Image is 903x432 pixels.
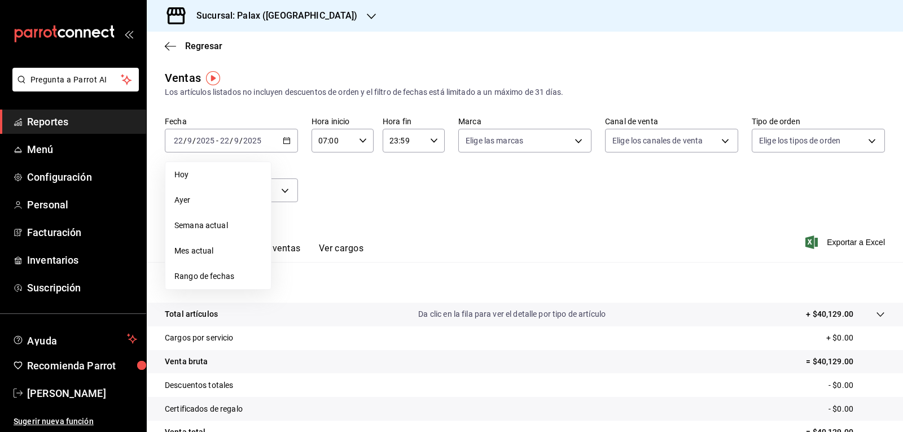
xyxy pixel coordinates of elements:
p: Resumen [165,276,885,289]
span: Configuración [27,169,137,185]
p: + $40,129.00 [806,308,853,320]
span: Elige las marcas [466,135,523,146]
label: Hora fin [383,117,445,125]
div: Ventas [165,69,201,86]
span: Hoy [174,169,262,181]
label: Fecha [165,117,298,125]
span: Sugerir nueva función [14,416,137,427]
span: Regresar [185,41,222,51]
p: Descuentos totales [165,379,233,391]
span: Personal [27,197,137,212]
span: Pregunta a Parrot AI [30,74,121,86]
p: Total artículos [165,308,218,320]
span: Mes actual [174,245,262,257]
span: Elige los canales de venta [612,135,703,146]
span: Recomienda Parrot [27,358,137,373]
p: - $0.00 [829,403,885,415]
label: Hora inicio [312,117,374,125]
button: Ver cargos [319,243,364,262]
button: open_drawer_menu [124,29,133,38]
span: Suscripción [27,280,137,295]
h3: Sucursal: Palax ([GEOGRAPHIC_DATA]) [187,9,358,23]
span: Reportes [27,114,137,129]
span: Ayer [174,194,262,206]
p: Venta bruta [165,356,208,368]
p: + $0.00 [826,332,885,344]
span: Facturación [27,225,137,240]
span: / [192,136,196,145]
span: / [230,136,233,145]
input: -- [220,136,230,145]
p: - $0.00 [829,379,885,391]
span: / [239,136,243,145]
span: Elige los tipos de orden [759,135,840,146]
input: -- [187,136,192,145]
span: [PERSON_NAME] [27,386,137,401]
p: Da clic en la fila para ver el detalle por tipo de artículo [418,308,606,320]
input: ---- [243,136,262,145]
p: = $40,129.00 [806,356,885,368]
div: Los artículos listados no incluyen descuentos de orden y el filtro de fechas está limitado a un m... [165,86,885,98]
label: Canal de venta [605,117,738,125]
div: navigation tabs [183,243,363,262]
input: -- [234,136,239,145]
label: Marca [458,117,591,125]
button: Exportar a Excel [808,235,885,249]
span: Semana actual [174,220,262,232]
span: Inventarios [27,252,137,268]
img: Tooltip marker [206,71,220,85]
p: Cargos por servicio [165,332,234,344]
p: Certificados de regalo [165,403,243,415]
a: Pregunta a Parrot AI [8,82,139,94]
button: Pregunta a Parrot AI [12,68,139,91]
input: ---- [196,136,215,145]
button: Ver ventas [256,243,301,262]
label: Tipo de orden [752,117,885,125]
span: - [216,136,218,145]
input: -- [173,136,183,145]
span: / [183,136,187,145]
span: Ayuda [27,332,122,346]
span: Rango de fechas [174,270,262,282]
button: Regresar [165,41,222,51]
span: Menú [27,142,137,157]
